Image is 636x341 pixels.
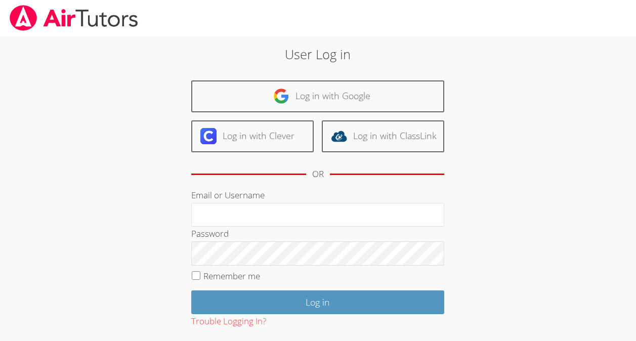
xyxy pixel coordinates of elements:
label: Remember me [203,270,260,282]
a: Log in with Google [191,80,444,112]
img: clever-logo-6eab21bc6e7a338710f1a6ff85c0baf02591cd810cc4098c63d3a4b26e2feb20.svg [200,128,217,144]
img: classlink-logo-d6bb404cc1216ec64c9a2012d9dc4662098be43eaf13dc465df04b49fa7ab582.svg [331,128,347,144]
img: google-logo-50288ca7cdecda66e5e0955fdab243c47b7ad437acaf1139b6f446037453330a.svg [273,88,289,104]
img: airtutors_banner-c4298cdbf04f3fff15de1276eac7730deb9818008684d7c2e4769d2f7ddbe033.png [9,5,139,31]
h2: User Log in [146,45,490,64]
div: OR [312,167,324,182]
input: Log in [191,290,444,314]
a: Log in with ClassLink [322,120,444,152]
label: Password [191,228,229,239]
label: Email or Username [191,189,265,201]
button: Trouble Logging In? [191,314,266,329]
a: Log in with Clever [191,120,314,152]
